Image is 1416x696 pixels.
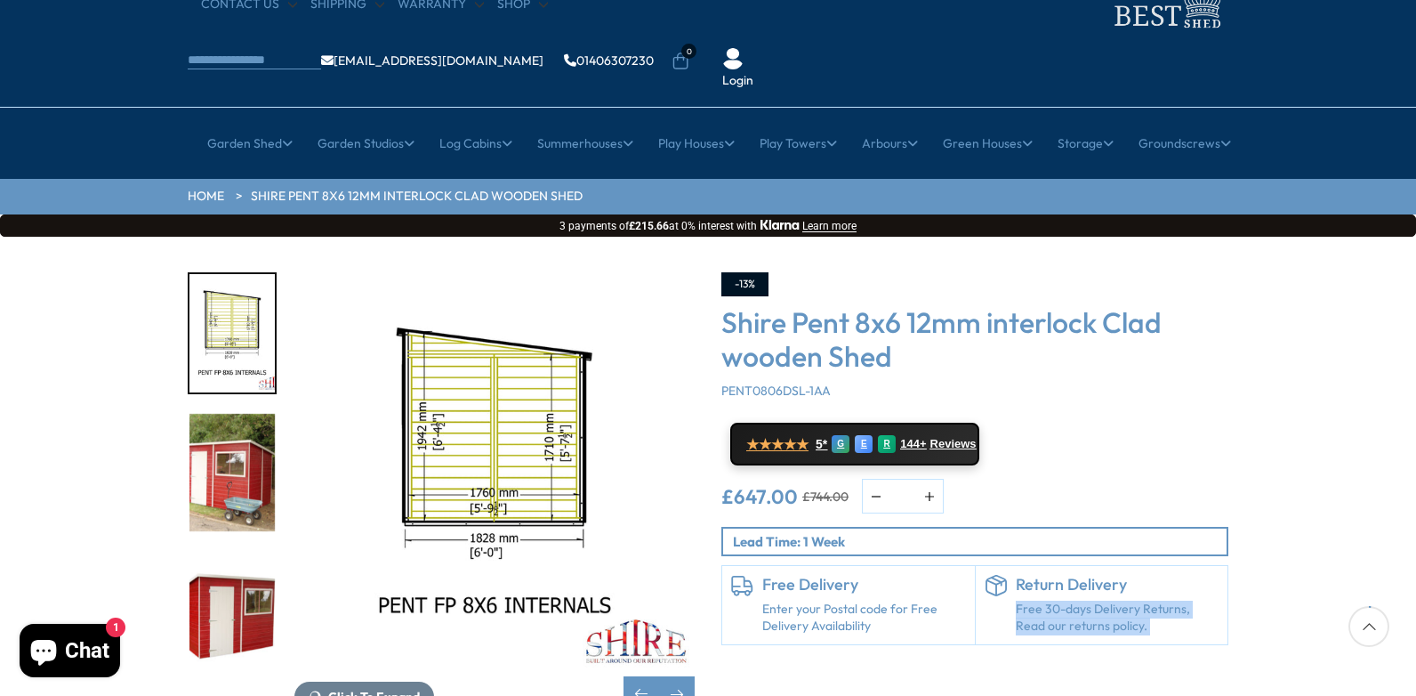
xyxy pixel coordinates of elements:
[1016,601,1219,635] p: Free 30-days Delivery Returns, Read our returns policy.
[189,414,275,532] img: 8x6Pent_2_fd165fa2-86cb-4931-b3cb-546e1b0df1b9_200x200.jpg
[746,436,809,453] span: ★★★★★
[188,272,277,394] div: 4 / 8
[721,487,798,506] ins: £647.00
[721,383,831,399] span: PENT0806DSL-1AA
[564,54,654,67] a: 01406307230
[900,437,926,451] span: 144+
[722,48,744,69] img: User Icon
[762,575,966,595] h6: Free Delivery
[681,44,696,59] span: 0
[721,305,1228,374] h3: Shire Pent 8x6 12mm interlock Clad wooden Shed
[439,121,512,166] a: Log Cabins
[721,272,768,296] div: -13%
[14,624,125,682] inbox-online-store-chat: Shopify online store chat
[1138,121,1231,166] a: Groundscrews
[930,437,977,451] span: Reviews
[658,121,735,166] a: Play Houses
[294,272,695,673] img: Shire Pent 8x6 12mm interlock Clad wooden Shed - Best Shed
[321,54,543,67] a: [EMAIL_ADDRESS][DOMAIN_NAME]
[672,53,689,70] a: 0
[318,121,414,166] a: Garden Studios
[762,601,966,635] a: Enter your Postal code for Free Delivery Availability
[251,188,583,206] a: Shire Pent 8x6 12mm interlock Clad wooden Shed
[1016,575,1219,595] h6: Return Delivery
[537,121,633,166] a: Summerhouses
[207,121,293,166] a: Garden Shed
[878,435,896,453] div: R
[855,435,873,453] div: E
[722,72,753,90] a: Login
[832,435,849,453] div: G
[760,121,837,166] a: Play Towers
[189,553,275,671] img: 8x6Pent_3_7258dd47-e88c-4aba-b3ee-deb30adeceeb_200x200.jpg
[188,188,224,206] a: HOME
[730,423,979,465] a: ★★★★★ 5* G E R 144+ Reviews
[188,551,277,673] div: 6 / 8
[733,532,1227,551] p: Lead Time: 1 Week
[862,121,918,166] a: Arbours
[189,274,275,393] img: 8X6PENTFPINTERNALS_1c77cbce-2264-4ec1-9960-073423b977e1_200x200.jpg
[1058,121,1114,166] a: Storage
[802,490,849,503] del: £744.00
[943,121,1033,166] a: Green Houses
[188,412,277,534] div: 5 / 8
